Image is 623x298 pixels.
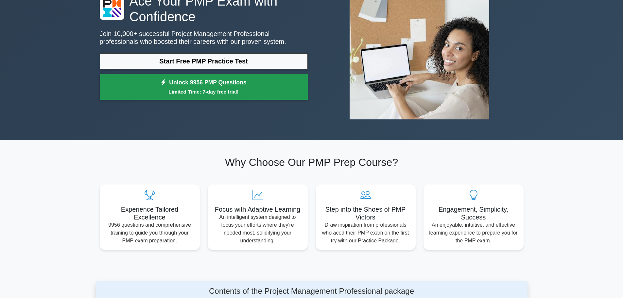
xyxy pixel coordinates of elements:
[108,88,300,96] small: Limited Time: 7-day free trial!
[100,53,308,69] a: Start Free PMP Practice Test
[429,221,518,245] p: An enjoyable, intuitive, and effective learning experience to prepare you for the PMP exam.
[429,205,518,221] h5: Engagement, Simplicity, Success
[100,156,524,168] h2: Why Choose Our PMP Prep Course?
[100,74,308,100] a: Unlock 9956 PMP QuestionsLimited Time: 7-day free trial!
[100,30,308,45] p: Join 10,000+ successful Project Management Professional professionals who boosted their careers w...
[105,221,195,245] p: 9956 questions and comprehensive training to guide you through your PMP exam preparation.
[105,205,195,221] h5: Experience Tailored Excellence
[213,205,303,213] h5: Focus with Adaptive Learning
[158,287,466,296] h4: Contents of the Project Management Professional package
[321,205,410,221] h5: Step into the Shoes of PMP Victors
[213,213,303,245] p: An intelligent system designed to focus your efforts where they're needed most, solidifying your ...
[321,221,410,245] p: Draw inspiration from professionals who aced their PMP exam on the first try with our Practice Pa...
